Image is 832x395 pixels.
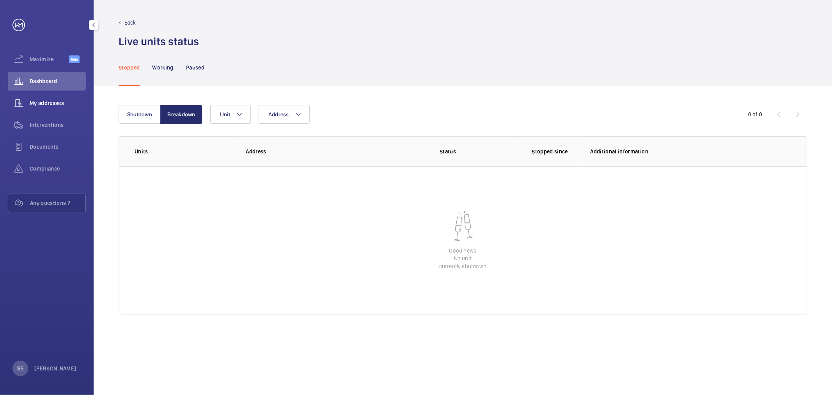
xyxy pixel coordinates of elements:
[246,148,376,155] p: Address
[259,105,310,124] button: Address
[119,64,140,71] p: Stopped
[748,110,762,118] div: 0 of 0
[69,55,80,63] span: Beta
[30,77,86,85] span: Dashboard
[210,105,251,124] button: Unit
[124,19,136,27] p: Back
[30,55,69,63] span: Maximize
[30,143,86,151] span: Documents
[34,365,76,372] p: [PERSON_NAME]
[439,247,486,270] p: Good news No unit currently shutdown
[119,105,161,124] button: Shutdown
[152,64,173,71] p: Working
[30,121,86,129] span: Interventions
[590,148,791,155] p: Additional information
[30,99,86,107] span: My addresses
[382,148,514,155] p: Status
[220,111,230,117] span: Unit
[268,111,289,117] span: Address
[160,105,202,124] button: Breakdown
[532,148,578,155] p: Stopped since
[135,148,233,155] p: Units
[119,34,199,49] h1: Live units status
[186,64,204,71] p: Paused
[30,165,86,173] span: Compliance
[17,365,23,372] p: SB
[30,199,85,207] span: Any questions ?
